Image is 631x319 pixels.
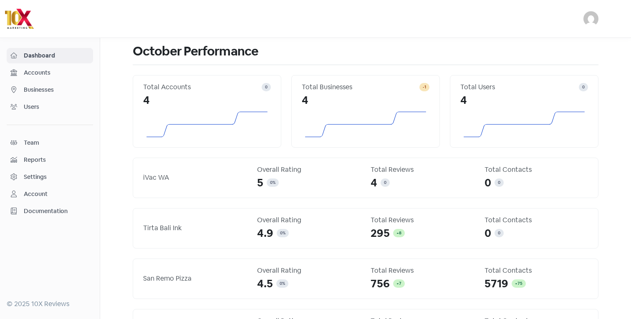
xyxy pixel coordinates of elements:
span: 0 [498,180,500,185]
div: 4 [302,92,429,108]
div: Total Contacts [485,266,588,276]
div: Total Accounts [143,82,262,92]
span: 0 [498,230,500,236]
a: Settings [7,169,93,185]
div: Overall Rating [257,165,361,175]
span: Users [24,103,89,111]
span: % [282,281,285,286]
div: Total Reviews [371,266,475,276]
div: Overall Rating [257,215,361,225]
div: Total Users [460,82,579,92]
div: Total Contacts [485,215,588,225]
span: +7 [396,281,401,286]
span: 4 [371,175,377,191]
span: 0 [270,180,273,185]
span: 0 [280,230,283,236]
span: 0 [485,175,491,191]
span: 0 [582,84,585,90]
a: Reports [7,152,93,168]
span: +8 [396,230,401,236]
div: Account [24,190,48,198]
a: Account [7,186,93,202]
a: Team [7,135,93,151]
span: 756 [371,276,390,292]
span: 0 [384,180,386,185]
a: Businesses [7,82,93,98]
span: 5719 [485,276,508,292]
div: © 2025 10X Reviews [7,299,93,309]
a: Users [7,99,93,115]
span: 0 [265,84,268,90]
h1: October Performance [133,38,598,65]
span: % [283,230,285,236]
div: Total Contacts [485,165,588,175]
span: +75 [515,281,522,286]
span: 0 [280,281,282,286]
span: Dashboard [24,51,89,60]
div: Overall Rating [257,266,361,276]
span: 5 [257,175,263,191]
span: 4.9 [257,225,273,241]
span: Team [24,138,89,147]
span: Accounts [24,68,89,77]
img: User [583,11,598,26]
span: Businesses [24,85,89,94]
div: Total Reviews [371,215,475,225]
div: San Remo Pizza [143,274,247,284]
div: 4 [143,92,271,108]
a: Accounts [7,65,93,80]
span: -1 [423,84,426,90]
span: 4.5 [257,276,273,292]
div: Tirta Bali Ink [143,223,247,233]
div: 4 [460,92,588,108]
div: Settings [24,173,47,181]
span: Reports [24,156,89,164]
span: 0 [485,225,491,241]
a: Documentation [7,203,93,219]
span: % [273,180,275,185]
div: Total Businesses [302,82,419,92]
span: 295 [371,225,390,241]
div: iVac WA [143,173,247,183]
div: Total Reviews [371,165,475,175]
a: Dashboard [7,48,93,63]
span: Documentation [24,207,89,216]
